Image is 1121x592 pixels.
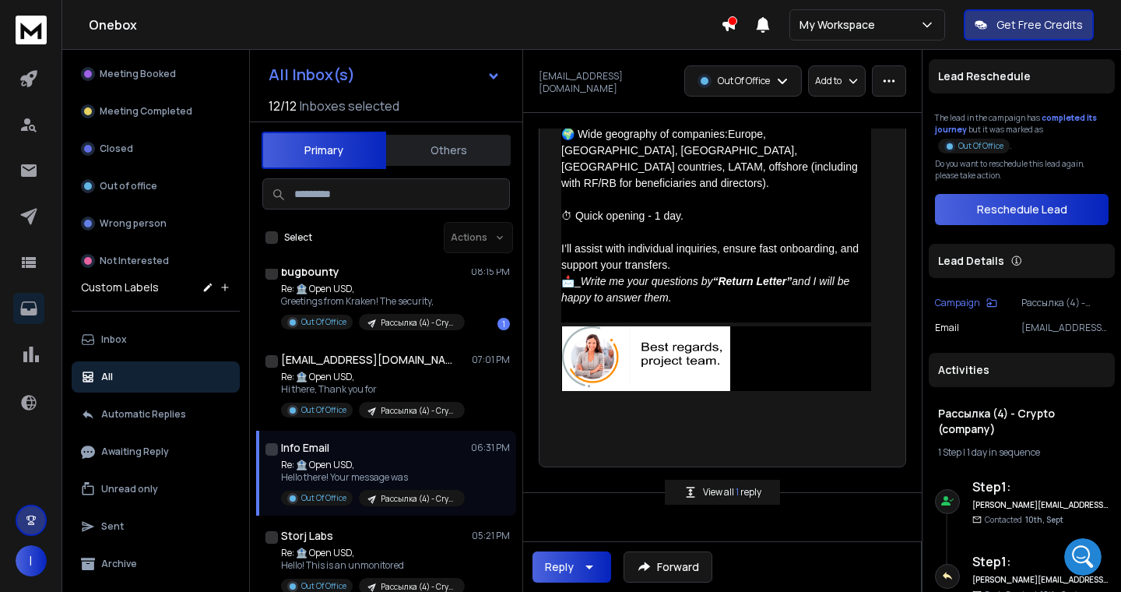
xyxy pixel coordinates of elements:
p: Рассылка (4) - Crypto (company) [381,317,455,329]
button: Closed [72,133,240,164]
span: ⏱ Quick opening - 1 day. [561,210,683,222]
p: Awaiting Reply [101,446,169,458]
p: Meeting Completed [100,105,192,118]
button: All [72,361,240,393]
p: Hi there, Thank you for [281,383,465,396]
h3: Inboxes selected [300,97,399,115]
button: I [16,545,47,576]
p: 07:01 PM [472,354,510,366]
p: My Workspace [799,17,881,33]
p: Meeting Booked [100,68,176,80]
p: Re: 🏦 Open USD, [281,283,465,295]
span: _ [575,275,581,287]
div: Optimizing Warmup Settings in ReachInbox [23,344,289,389]
p: View all reply [703,486,761,499]
div: The lead in the campaign has but it was marked as . [935,112,1109,152]
button: Not Interested [72,245,240,277]
button: Inbox [72,324,240,355]
span: Search for help [32,314,126,330]
label: Select [284,231,312,244]
h1: Onebox [89,16,721,34]
span: 12 / 12 [269,97,297,115]
p: Wrong person [100,217,167,230]
button: Automatic Replies [72,399,240,430]
p: Email [935,322,959,334]
p: Out of office [100,180,157,192]
div: Reply [545,559,574,575]
button: Archive [72,548,240,580]
button: Meeting Completed [72,96,240,127]
p: Archive [101,558,137,570]
p: Out Of Office [301,316,346,328]
div: Activities [929,353,1115,387]
button: Reschedule Lead [935,194,1109,225]
img: Profile image for Lakshita [167,25,198,56]
img: logo [16,16,47,44]
span: 1 Step [938,446,961,459]
button: All Inbox(s) [256,59,513,90]
p: Hello! This is an unmonitored [281,559,465,572]
p: How can we assist you [DATE]? [31,137,280,190]
span: 10th, Sept [1025,514,1063,525]
h1: bugbounty [281,264,339,280]
div: Navigating Advanced Campaign Options in ReachInbox [32,395,261,428]
p: Re: 🏦 Open USD, [281,547,465,559]
p: [EMAIL_ADDRESS][DOMAIN_NAME] [539,70,675,95]
div: Recent message [32,223,279,239]
p: Re: 🏦 Open USD, [281,371,465,383]
div: Configuring SMTP Settings for Microsoft Account Purchased Directly from Microsoft [32,440,261,489]
p: [EMAIL_ADDRESS][DOMAIN_NAME] [1021,322,1109,334]
button: Messages [104,448,207,510]
div: Profile image for Rajappeared ))[PERSON_NAME]•2m ago [16,233,295,291]
p: 08:15 PM [471,266,510,278]
p: Lead Details [938,253,1004,269]
em: Write me your questions by and I will be happy to answer them. [561,275,849,304]
h3: Custom Labels [81,280,159,295]
span: 🌍 Wide geography of companies: [561,128,728,140]
h1: Рассылка (4) - Crypto (company) [938,406,1105,437]
span: 1 day in sequence [967,446,1040,459]
h6: Step 1 : [972,552,1109,571]
p: 05:21 PM [472,530,510,542]
button: Reply [532,551,611,583]
button: Unread only [72,474,240,505]
p: Рассылка (4) - Crypto (company) [381,493,455,505]
div: | [938,446,1105,459]
p: Out Of Office [301,404,346,416]
button: Wrong person [72,208,240,239]
p: 06:31 PM [471,442,510,454]
p: Hello there! Your message was [281,471,465,484]
img: Profile image for Raj [32,246,63,277]
p: Inbox [101,333,127,346]
span: appeared )) [69,247,133,259]
div: • 2m ago [163,262,210,278]
button: Get Free Credits [964,9,1094,41]
span: completed its journey [935,112,1097,135]
p: Do you want to reschedule this lead again, please take action. [935,158,1109,181]
button: Primary [262,132,386,169]
img: logo [31,33,135,52]
p: Re: 🏦 Open USD, [281,459,465,471]
span: 📩 [561,275,575,287]
div: 1 [497,318,510,330]
h6: [PERSON_NAME][EMAIL_ADDRESS][DOMAIN_NAME] [972,574,1109,586]
img: Profile image for Rohan [196,25,227,56]
button: Others [386,133,511,167]
span: I’ll assist with individual inquiries, ensure fast onboarding, and support your transfers. [561,242,859,271]
div: Recent messageProfile image for Rajappeared ))[PERSON_NAME]•2m ago [16,210,296,291]
p: Greetings from Kraken! The security, [281,295,465,308]
h1: Storj Labs [281,528,333,544]
h1: All Inbox(s) [269,67,355,83]
button: Sent [72,511,240,542]
p: Get Free Credits [996,17,1083,33]
p: Closed [100,143,133,155]
p: All [101,371,113,383]
button: Search for help [23,306,289,337]
p: Рассылка (4) - Crypto (company) [381,405,455,417]
button: Meeting Booked [72,58,240,90]
p: Out Of Office [958,140,1003,152]
h6: [PERSON_NAME][EMAIL_ADDRESS][DOMAIN_NAME] [972,499,1109,511]
p: Contacted [985,514,1063,526]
